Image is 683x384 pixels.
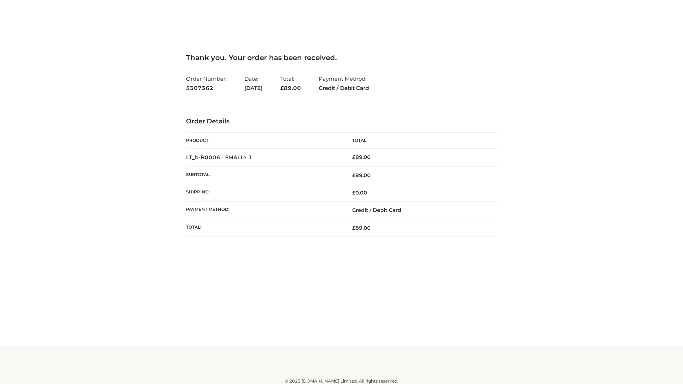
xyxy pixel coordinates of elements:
span: £ [352,225,355,231]
h3: Thank you. Your order has been received. [186,53,497,62]
th: Total: [186,219,341,236]
strong: LT_b-B0006 - SMALL [186,154,252,161]
span: £ [352,154,355,160]
bdi: 0.00 [352,190,367,196]
li: Order Number: [186,73,227,94]
th: Payment method: [186,202,341,219]
h3: Order Details [186,118,497,126]
span: £ [352,190,355,196]
span: £ [280,85,284,91]
strong: × 1 [244,154,252,161]
span: £ [352,172,355,178]
li: Payment Method: [319,73,369,94]
span: 89.00 [352,225,371,231]
li: Date: [244,73,263,94]
span: 89.00 [352,172,371,178]
strong: Credit / Debit Card [319,84,369,93]
li: Total: [280,73,301,94]
th: Total [341,133,497,149]
bdi: 89.00 [352,154,371,160]
span: 89.00 [280,85,301,91]
strong: [DATE] [244,84,263,93]
strong: 5307362 [186,84,227,93]
th: Shipping: [186,184,341,202]
th: Subtotal: [186,166,341,184]
td: Credit / Debit Card [341,202,497,219]
th: Product [186,133,341,149]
